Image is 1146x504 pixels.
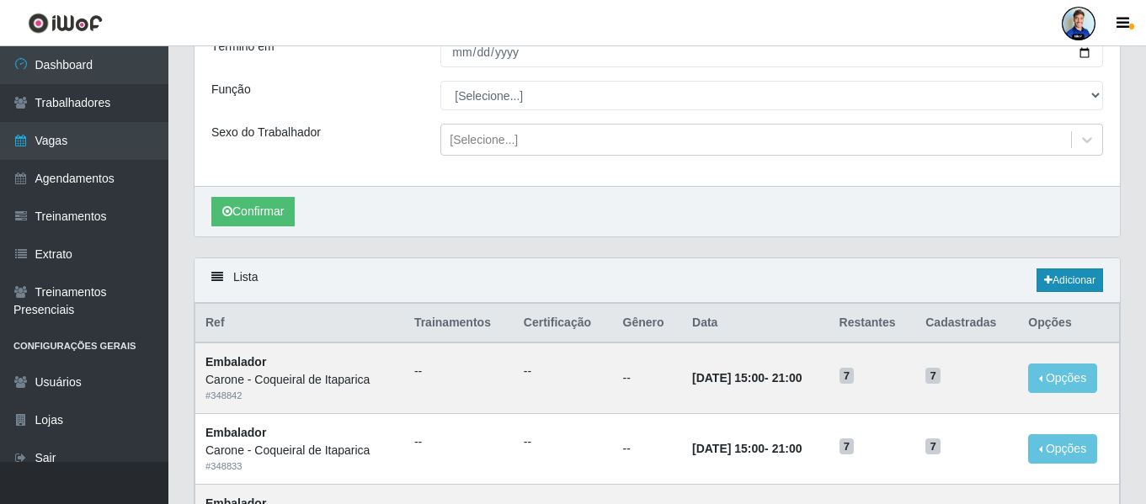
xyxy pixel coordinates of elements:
button: Opções [1028,363,1097,393]
div: [Selecione...] [450,131,518,149]
label: Término em [211,38,275,56]
th: Data [682,304,829,343]
th: Ref [195,304,404,343]
strong: - [692,371,802,385]
th: Certificação [514,304,613,343]
img: CoreUI Logo [28,13,103,34]
button: Confirmar [211,197,295,226]
th: Cadastradas [915,304,1018,343]
label: Sexo do Trabalhador [211,124,321,141]
ul: -- [414,363,504,380]
time: 21:00 [772,371,802,385]
a: Adicionar [1037,268,1103,292]
label: Função [211,81,251,98]
div: Carone - Coqueiral de Itaparica [205,442,394,459]
td: -- [613,414,682,485]
strong: Embalador [205,426,266,439]
div: # 348842 [205,389,394,403]
td: -- [613,342,682,413]
div: Lista [195,258,1120,303]
strong: - [692,442,802,455]
div: # 348833 [205,459,394,474]
time: [DATE] 15:00 [692,442,765,455]
ul: -- [524,363,603,380]
th: Opções [1018,304,1119,343]
th: Restantes [829,304,916,343]
input: 00/00/0000 [440,38,1103,67]
th: Trainamentos [404,304,514,343]
span: 7 [840,368,855,385]
ul: -- [524,433,603,451]
strong: Embalador [205,355,266,369]
time: 21:00 [772,442,802,455]
button: Opções [1028,434,1097,464]
span: 7 [840,438,855,455]
span: 7 [925,438,941,455]
th: Gênero [613,304,682,343]
div: Carone - Coqueiral de Itaparica [205,371,394,389]
span: 7 [925,368,941,385]
time: [DATE] 15:00 [692,371,765,385]
ul: -- [414,433,504,451]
